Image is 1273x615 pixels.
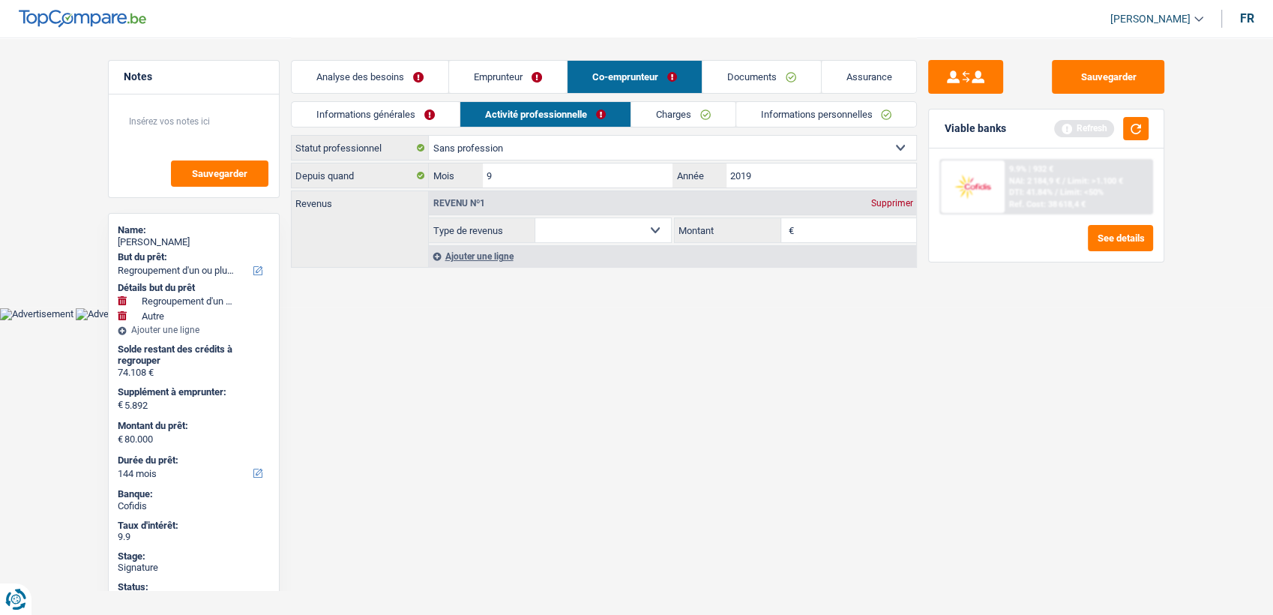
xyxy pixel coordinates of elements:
[292,102,460,127] a: Informations générales
[944,122,1005,135] div: Viable banks
[429,218,535,242] label: Type de revenus
[118,581,270,593] div: Status:
[118,282,270,294] div: Détails but du prêt
[118,454,267,466] label: Durée du prêt:
[429,245,916,267] div: Ajouter une ligne
[736,102,917,127] a: Informations personnelles
[460,102,631,127] a: Activité professionnelle
[1052,60,1164,94] button: Sauvegarder
[702,61,821,93] a: Documents
[118,433,123,445] span: €
[19,10,146,28] img: TopCompare Logo
[292,136,429,160] label: Statut professionnel
[118,343,270,367] div: Solde restant des crédits à regrouper
[781,218,798,242] span: €
[292,61,448,93] a: Analyse des besoins
[118,367,270,379] div: 74.108 €
[726,163,916,187] input: AAAA
[1009,187,1053,197] span: DTI: 41.84%
[118,236,270,248] div: [PERSON_NAME]
[118,224,270,236] div: Name:
[192,169,247,178] span: Sauvegarder
[483,163,672,187] input: MM
[1054,120,1114,136] div: Refresh
[867,199,916,208] div: Supprimer
[1110,13,1191,25] span: [PERSON_NAME]
[1098,7,1203,31] a: [PERSON_NAME]
[1060,187,1104,197] span: Limit: <50%
[1068,176,1123,186] span: Limit: >1.100 €
[449,61,567,93] a: Emprunteur
[568,61,702,93] a: Co-emprunteur
[118,550,270,562] div: Stage:
[292,191,428,208] label: Revenus
[171,160,268,187] button: Sauvegarder
[118,325,270,335] div: Ajouter une ligne
[1088,225,1153,251] button: See details
[118,399,123,411] span: €
[1009,164,1053,174] div: 9.9% | 932 €
[76,308,149,320] img: Advertisement
[118,386,267,398] label: Supplément à emprunter:
[118,420,267,432] label: Montant du prêt:
[675,218,781,242] label: Montant
[1009,199,1086,209] div: Ref. Cost: 38 618,4 €
[822,61,917,93] a: Assurance
[118,488,270,500] div: Banque:
[118,500,270,512] div: Cofidis
[429,163,482,187] label: Mois
[118,520,270,532] div: Taux d'intérêt:
[118,531,270,543] div: 9.9
[1240,11,1254,25] div: fr
[429,199,488,208] div: Revenu nº1
[631,102,735,127] a: Charges
[1062,176,1065,186] span: /
[1055,187,1058,197] span: /
[292,163,429,187] label: Depuis quand
[118,562,270,574] div: Signature
[945,172,1000,200] img: Cofidis
[672,163,726,187] label: Année
[124,70,264,83] h5: Notes
[118,251,267,263] label: But du prêt:
[1009,176,1060,186] span: NAI: 2 184,9 €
